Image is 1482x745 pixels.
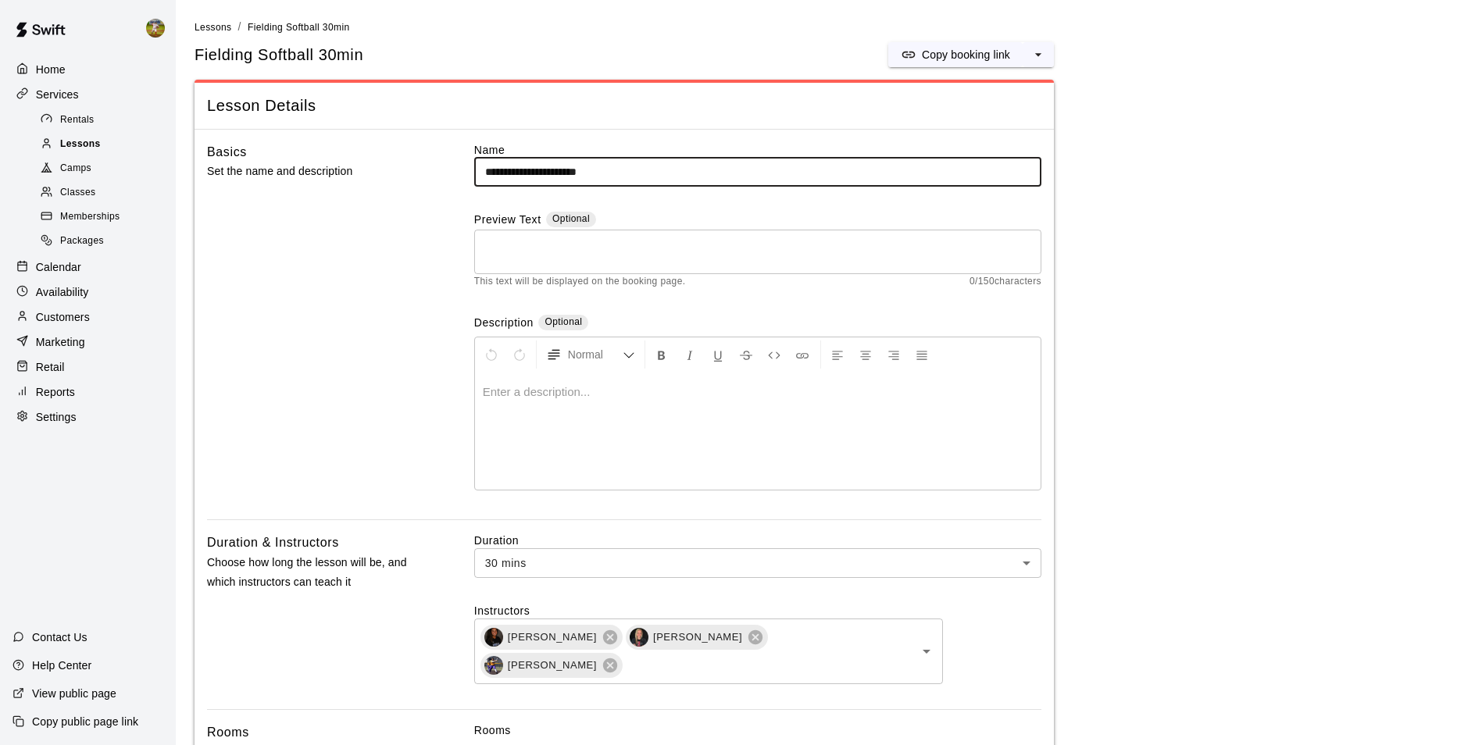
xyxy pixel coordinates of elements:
img: Christine Kulick [630,628,648,647]
span: [PERSON_NAME] [644,629,752,645]
button: Copy booking link [888,42,1023,67]
div: Chirstina Moncivais[PERSON_NAME] [480,653,623,678]
a: Packages [37,230,176,254]
button: Redo [506,340,533,369]
a: Classes [37,181,176,205]
h6: Duration & Instructors [207,533,339,553]
label: Duration [474,533,1041,548]
a: Lessons [37,132,176,156]
div: Jhonny Montoya [143,12,176,44]
p: Marketing [36,334,85,350]
button: Formatting Options [540,340,641,369]
p: Help Center [32,658,91,673]
img: Jhonny Montoya [146,19,165,37]
p: Calendar [36,259,81,275]
div: Kylie Hernandez[PERSON_NAME] [480,625,623,650]
button: Open [916,640,937,662]
label: Rooms [474,722,1041,738]
label: Preview Text [474,212,541,230]
h5: Fielding Softball 30min [195,45,363,66]
button: Format Bold [648,340,675,369]
span: Lessons [60,137,101,152]
div: Lessons [37,134,170,155]
a: Customers [12,305,163,329]
a: Home [12,58,163,81]
div: Memberships [37,206,170,228]
a: Rentals [37,108,176,132]
button: Insert Link [789,340,816,369]
a: Lessons [195,20,232,33]
p: Settings [36,409,77,425]
div: Christine Kulick[PERSON_NAME] [626,625,768,650]
span: This text will be displayed on the booking page. [474,274,686,290]
h6: Basics [207,142,247,162]
span: [PERSON_NAME] [498,658,606,673]
span: Fielding Softball 30min [248,22,350,33]
p: Customers [36,309,90,325]
span: Packages [60,233,104,249]
div: 30 mins [474,548,1041,577]
span: Optional [552,213,590,224]
p: Retail [36,359,65,375]
nav: breadcrumb [195,19,1463,36]
a: Camps [37,157,176,181]
span: [PERSON_NAME] [498,629,606,645]
span: Lessons [195,22,232,33]
a: Memberships [37,205,176,230]
div: split button [888,42,1054,67]
a: Availability [12,280,163,304]
span: 0 / 150 characters [970,274,1041,290]
span: Normal [568,347,623,362]
a: Reports [12,380,163,404]
p: Reports [36,384,75,400]
span: Rentals [60,112,95,128]
img: Kylie Hernandez [484,628,503,647]
p: Copy booking link [922,47,1010,62]
label: Description [474,315,534,333]
span: Optional [545,316,582,327]
p: Choose how long the lesson will be, and which instructors can teach it [207,553,424,592]
div: Packages [37,230,170,252]
button: Undo [478,340,505,369]
button: Right Align [880,340,907,369]
button: Insert Code [761,340,787,369]
span: Camps [60,161,91,176]
span: Classes [60,185,95,201]
button: Format Italics [677,340,703,369]
span: Memberships [60,209,120,225]
button: Left Align [824,340,851,369]
button: Center Align [852,340,879,369]
p: Availability [36,284,89,300]
p: View public page [32,686,116,701]
label: Name [474,142,1041,158]
img: Chirstina Moncivais [484,656,503,675]
p: Set the name and description [207,162,424,181]
a: Marketing [12,330,163,354]
div: Retail [12,355,163,379]
div: Rentals [37,109,170,131]
button: Format Underline [705,340,731,369]
span: Lesson Details [207,95,1041,116]
a: Settings [12,405,163,429]
div: Camps [37,158,170,180]
a: Calendar [12,255,163,279]
p: Home [36,62,66,77]
li: / [238,19,241,35]
button: Format Strikethrough [733,340,759,369]
button: select merge strategy [1023,42,1054,67]
button: Justify Align [909,340,935,369]
h6: Rooms [207,722,249,743]
a: Services [12,83,163,106]
p: Copy public page link [32,714,138,729]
